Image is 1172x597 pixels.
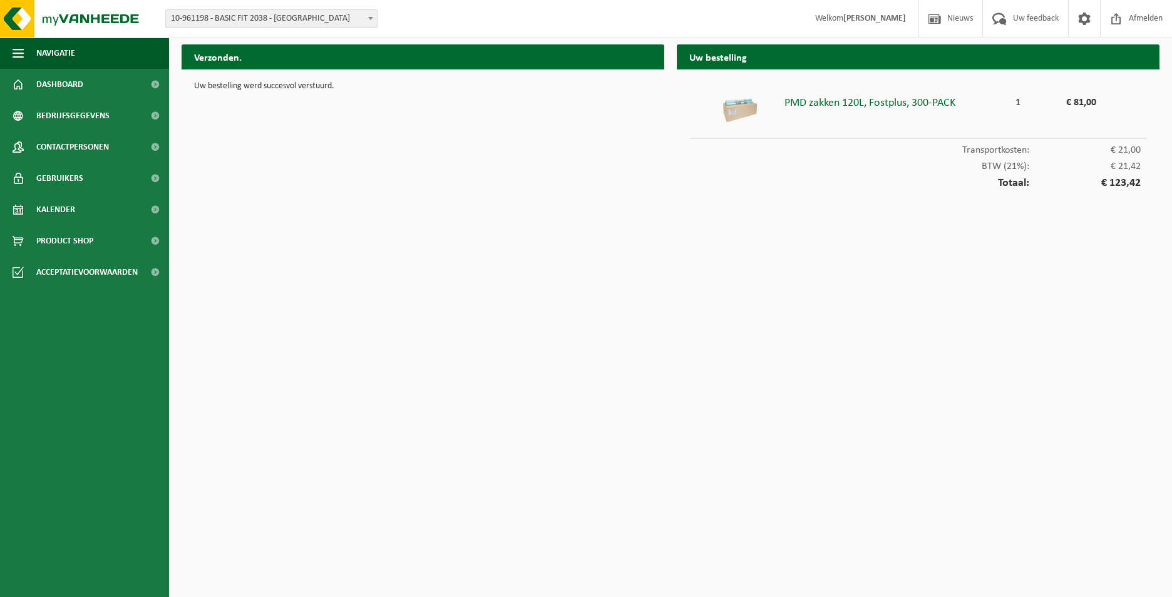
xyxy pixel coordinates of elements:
span: € 123,42 [1029,178,1141,189]
h2: Uw bestelling [677,44,1159,69]
span: Dashboard [36,69,83,100]
span: € 21,42 [1029,161,1141,171]
span: € 21,00 [1029,145,1141,155]
span: 10-961198 - BASIC FIT 2038 - BRUSSEL [165,9,378,28]
span: Navigatie [36,38,75,69]
strong: [PERSON_NAME] [843,14,906,23]
span: Bedrijfsgegevens [36,100,110,131]
span: Kalender [36,194,75,225]
img: 01-000497 [721,91,759,129]
div: Totaal: [689,171,1147,189]
div: € 81,00 [1029,91,1096,108]
span: Contactpersonen [36,131,109,163]
span: Acceptatievoorwaarden [36,257,138,288]
div: BTW (21%): [689,155,1147,171]
div: 1 [1007,91,1030,108]
p: Uw bestelling werd succesvol verstuurd. [194,82,652,91]
span: Product Shop [36,225,93,257]
h2: Verzonden. [182,44,664,69]
div: PMD zakken 120L, Fostplus, 300-PACK [784,91,1007,109]
span: Gebruikers [36,163,83,194]
div: Transportkosten: [689,139,1147,155]
span: 10-961198 - BASIC FIT 2038 - BRUSSEL [166,10,377,28]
